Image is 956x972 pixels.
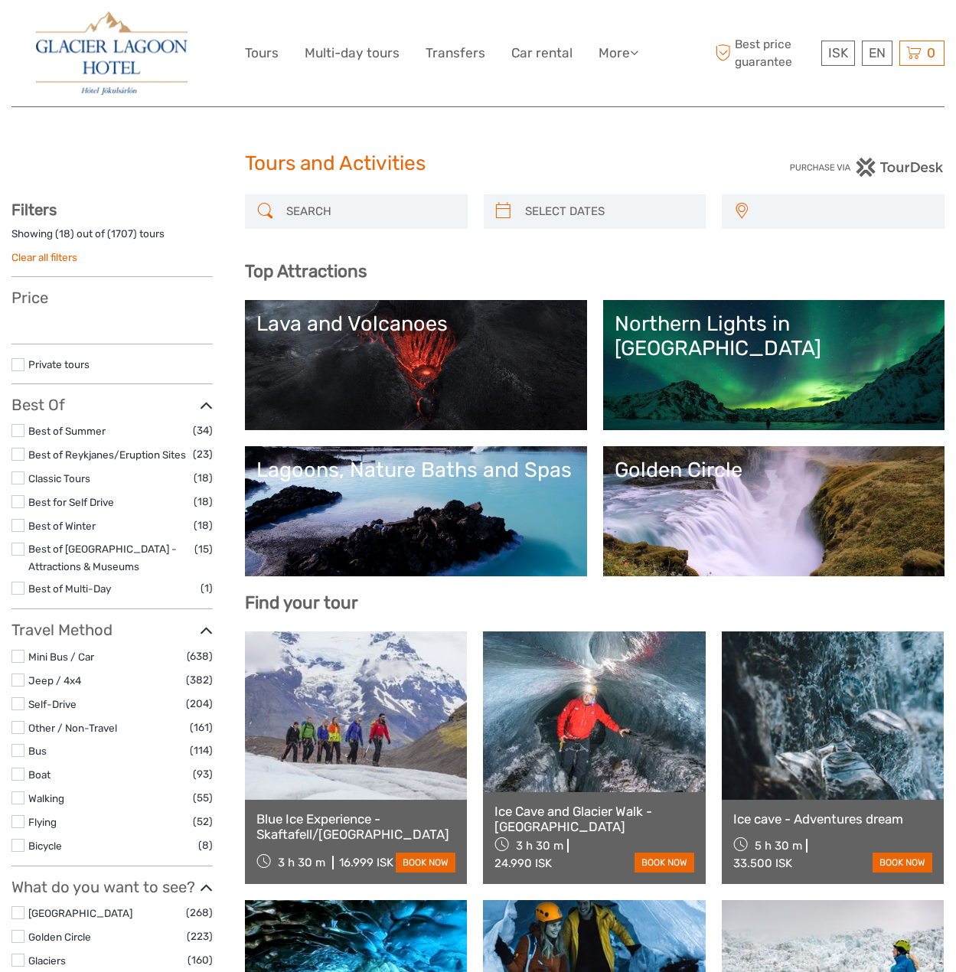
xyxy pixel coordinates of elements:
a: More [599,42,638,64]
strong: Filters [11,201,57,219]
a: Glaciers [28,954,66,967]
a: Bicycle [28,840,62,852]
span: ISK [828,45,848,60]
span: (638) [187,647,213,665]
span: (204) [186,695,213,713]
label: 1707 [111,227,133,241]
a: [GEOGRAPHIC_DATA] [28,907,132,919]
b: Top Attractions [245,261,367,282]
h3: Travel Method [11,621,213,639]
img: 2790-86ba44ba-e5e5-4a53-8ab7-28051417b7bc_logo_big.jpg [36,11,188,95]
h1: Tours and Activities [245,152,712,176]
a: Best of [GEOGRAPHIC_DATA] - Attractions & Museums [28,543,177,572]
span: 3 h 30 m [516,839,563,853]
h3: What do you want to see? [11,878,213,896]
a: Walking [28,792,64,804]
a: Multi-day tours [305,42,400,64]
a: Ice cave - Adventures dream [733,811,932,827]
a: Ice Cave and Glacier Walk - [GEOGRAPHIC_DATA] [494,804,693,835]
span: 5 h 30 m [755,839,802,853]
b: Find your tour [245,592,358,613]
a: Transfers [426,42,485,64]
span: (160) [188,951,213,969]
input: SELECT DATES [519,198,699,225]
a: Flying [28,816,57,828]
span: (161) [190,719,213,736]
div: EN [862,41,892,66]
a: Boat [28,768,51,781]
div: Northern Lights in [GEOGRAPHIC_DATA] [615,311,934,361]
span: (1) [201,579,213,597]
div: 33.500 ISK [733,856,792,870]
span: 3 h 30 m [278,856,325,869]
span: (18) [194,469,213,487]
a: book now [635,853,694,873]
a: Lagoons, Nature Baths and Spas [256,458,576,565]
a: book now [396,853,455,873]
div: Showing ( ) out of ( ) tours [11,227,213,250]
span: (114) [190,742,213,759]
a: Tours [245,42,279,64]
h3: Best Of [11,396,213,414]
span: 0 [925,45,938,60]
a: Best for Self Drive [28,496,114,508]
a: Self-Drive [28,698,77,710]
a: Bus [28,745,47,757]
span: (8) [198,837,213,854]
a: Golden Circle [28,931,91,943]
div: Lava and Volcanoes [256,311,576,336]
a: Blue Ice Experience - Skaftafell/[GEOGRAPHIC_DATA] [256,811,455,843]
span: (15) [194,540,213,558]
span: (18) [194,493,213,510]
a: Other / Non-Travel [28,722,117,734]
span: (93) [193,765,213,783]
div: 24.990 ISK [494,856,552,870]
span: (223) [187,928,213,945]
a: Clear all filters [11,251,77,263]
a: Car rental [511,42,573,64]
a: Best of Winter [28,520,96,532]
a: Mini Bus / Car [28,651,94,663]
span: (268) [186,904,213,921]
span: (382) [186,671,213,689]
span: (23) [193,445,213,463]
span: (55) [193,789,213,807]
label: 18 [59,227,70,241]
span: (52) [193,813,213,830]
a: book now [873,853,932,873]
input: SEARCH [280,198,460,225]
a: Jeep / 4x4 [28,674,81,687]
div: Golden Circle [615,458,934,482]
div: Lagoons, Nature Baths and Spas [256,458,576,482]
a: Private tours [28,358,90,370]
a: Northern Lights in [GEOGRAPHIC_DATA] [615,311,934,419]
a: Classic Tours [28,472,90,484]
img: PurchaseViaTourDesk.png [789,158,945,177]
span: (34) [193,422,213,439]
div: 16.999 ISK [339,856,393,869]
a: Best of Reykjanes/Eruption Sites [28,448,186,461]
a: Best of Summer [28,425,106,437]
a: Golden Circle [615,458,934,565]
h3: Price [11,289,213,307]
span: (18) [194,517,213,534]
a: Lava and Volcanoes [256,311,576,419]
a: Best of Multi-Day [28,582,111,595]
span: Best price guarantee [711,36,817,70]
